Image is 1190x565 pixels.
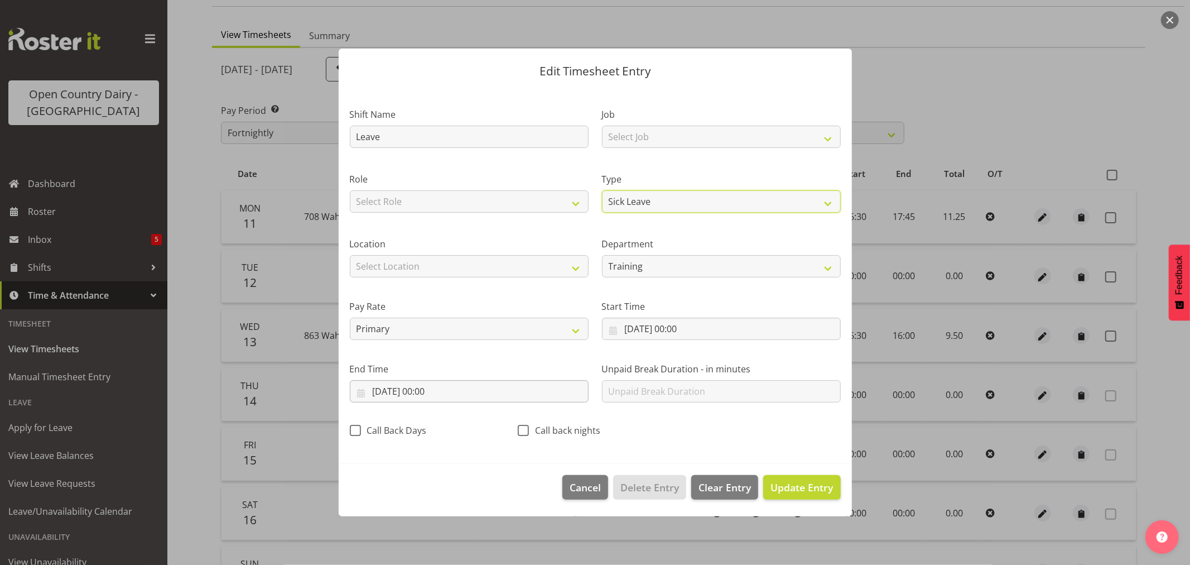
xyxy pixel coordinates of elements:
button: Update Entry [763,475,840,500]
button: Clear Entry [691,475,758,500]
label: Unpaid Break Duration - in minutes [602,362,841,376]
span: Delete Entry [620,480,679,495]
img: help-xxl-2.png [1157,532,1168,543]
button: Delete Entry [613,475,686,500]
label: Department [602,237,841,251]
button: Cancel [562,475,608,500]
input: Click to select... [350,380,589,403]
label: Role [350,173,589,186]
span: Update Entry [770,481,833,494]
label: End Time [350,362,589,376]
input: Unpaid Break Duration [602,380,841,403]
span: Call back nights [529,425,600,436]
label: Shift Name [350,108,589,121]
label: Type [602,173,841,186]
label: Job [602,108,841,121]
input: Shift Name [350,126,589,148]
span: Feedback [1174,256,1184,295]
span: Cancel [570,480,601,495]
input: Click to select... [602,318,841,340]
button: Feedback - Show survey [1169,245,1190,320]
label: Location [350,237,589,251]
label: Pay Rate [350,300,589,313]
label: Start Time [602,300,841,313]
span: Clear Entry [698,480,751,495]
span: Call Back Days [361,425,427,436]
p: Edit Timesheet Entry [350,65,841,77]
